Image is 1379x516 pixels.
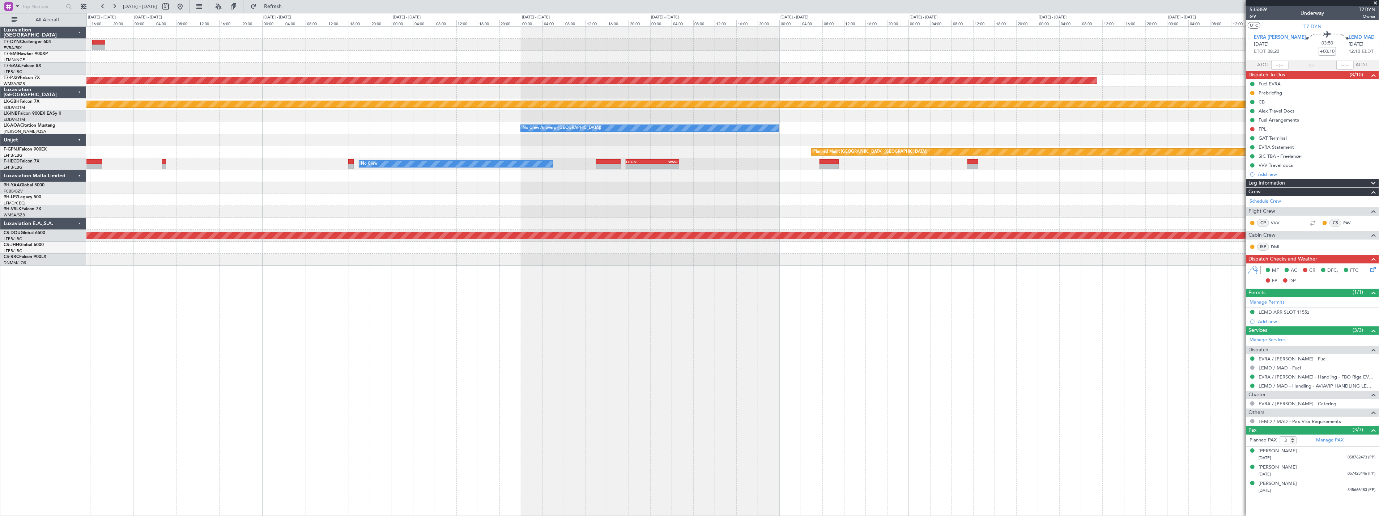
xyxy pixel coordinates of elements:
div: 12:00 [715,20,736,26]
div: 12:00 [1102,20,1124,26]
span: EVRA [PERSON_NAME] [1254,34,1306,41]
span: Crew [1248,188,1261,196]
span: (1/1) [1353,288,1363,296]
div: 04:00 [542,20,564,26]
a: T7-EAGLFalcon 8X [4,64,41,68]
label: Planned PAX [1250,437,1277,444]
a: T7-EMIHawker 900XP [4,52,48,56]
div: 00:00 [133,20,155,26]
a: EVRA/RIX [4,45,22,51]
a: F-GPNJFalcon 900EX [4,147,47,152]
div: EVRA Statement [1259,144,1294,150]
div: [DATE] - [DATE] [88,14,116,21]
a: LEMD / MAD - Handling - AVIAVIP HANDLING LEMD /MAD [1259,383,1375,389]
span: CS-JHH [4,243,19,247]
span: Charter [1248,391,1266,399]
a: LFMN/NCE [4,57,25,63]
div: [PERSON_NAME] [1259,448,1297,455]
div: 20:00 [499,20,521,26]
div: Underway [1301,10,1324,17]
div: 04:00 [284,20,306,26]
span: Dispatch [1248,346,1268,354]
span: DP [1289,278,1296,285]
span: [DATE] [1254,41,1269,48]
a: T7-PJ29Falcon 7X [4,76,40,80]
span: CS-DOU [4,231,21,235]
a: CS-DOUGlobal 6500 [4,231,45,235]
span: 03:50 [1321,40,1333,47]
div: 16:00 [478,20,499,26]
span: DFC, [1327,267,1338,274]
div: 04:00 [155,20,176,26]
div: 00:00 [1038,20,1060,26]
button: All Aircraft [8,14,78,26]
span: AC [1291,267,1297,274]
span: Refresh [258,4,288,9]
div: 16:00 [90,20,112,26]
div: GAT Terminal [1259,135,1287,141]
a: T7-DYNChallenger 604 [4,40,51,44]
span: [DATE] [1259,471,1271,477]
div: [DATE] - [DATE] [1168,14,1196,21]
span: Pax [1248,426,1256,435]
span: Owner [1359,13,1375,20]
div: 20:00 [1145,20,1167,26]
div: 00:00 [779,20,801,26]
div: 04:00 [1059,20,1081,26]
div: 20:00 [370,20,392,26]
div: No Crew [361,158,378,169]
div: LEMD ARR SLOT 1155z [1259,309,1309,315]
input: --:-- [1271,61,1289,69]
div: 04:00 [930,20,952,26]
a: WMSA/SZB [4,81,25,86]
div: 12:00 [198,20,220,26]
div: 20:00 [887,20,909,26]
a: VVV [1271,220,1287,226]
span: F-HECD [4,159,20,164]
a: FCBB/BZV [4,189,23,194]
span: F-GPNJ [4,147,19,152]
div: 08:00 [176,20,198,26]
div: [PERSON_NAME] [1259,480,1297,487]
a: LEMD / MAD - Fuel [1259,365,1301,371]
span: 057423446 (PP) [1348,471,1375,477]
div: 16:00 [865,20,887,26]
div: 08:00 [1081,20,1103,26]
div: 12:00 [973,20,995,26]
div: Fuel Arrangements [1259,117,1299,123]
div: 20:00 [629,20,650,26]
span: MF [1272,267,1279,274]
div: 04:00 [413,20,435,26]
a: CS-JHHGlobal 6000 [4,243,44,247]
a: LFPB/LBG [4,165,22,170]
span: Others [1248,409,1264,417]
div: ISP [1257,243,1269,251]
span: T7-EAGL [4,64,21,68]
a: EDLW/DTM [4,117,25,122]
input: Trip Number [22,1,64,12]
span: LX-AOA [4,123,20,128]
span: Services [1248,326,1267,335]
div: 16:00 [736,20,758,26]
div: 08:00 [693,20,715,26]
span: [DATE] [1349,41,1363,48]
a: LFPB/LBG [4,248,22,254]
div: 00:00 [392,20,413,26]
a: CS-RRCFalcon 900LX [4,255,46,259]
a: 9H-VSLKFalcon 7X [4,207,41,211]
span: LEMD MAD [1349,34,1375,41]
div: 12:00 [586,20,607,26]
a: LFPB/LBG [4,153,22,158]
span: (3/3) [1353,426,1363,433]
a: WMSA/SZB [4,212,25,218]
div: 20:00 [112,20,133,26]
span: ELDT [1362,48,1374,55]
div: 00:00 [650,20,672,26]
span: 12:10 [1349,48,1360,55]
button: UTC [1248,22,1260,29]
div: 12:00 [844,20,866,26]
div: 04:00 [672,20,693,26]
div: 08:00 [952,20,973,26]
span: T7-DYN [1303,23,1321,30]
div: 20:00 [1016,20,1038,26]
